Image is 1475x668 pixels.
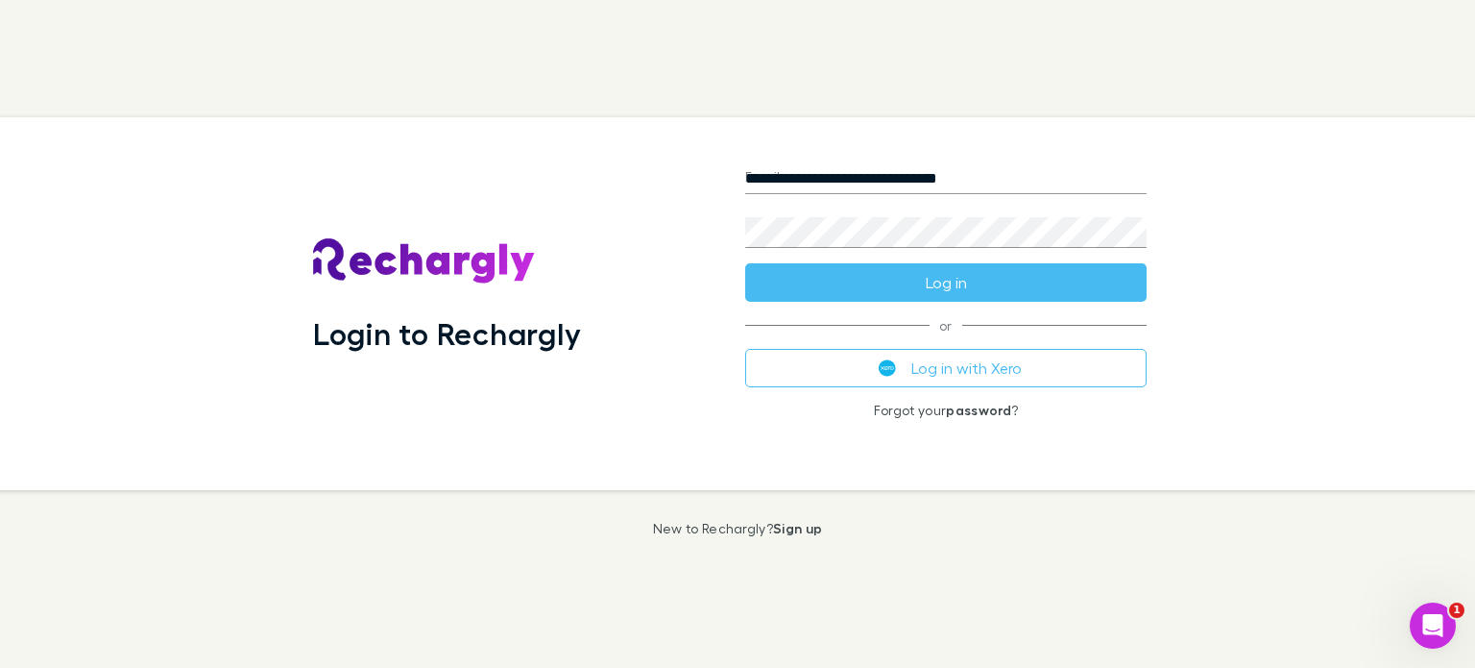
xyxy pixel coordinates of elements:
span: or [745,325,1147,326]
iframe: Intercom live chat [1410,603,1456,649]
button: Log in with Xero [745,349,1147,387]
button: Log in [745,263,1147,302]
p: Forgot your ? [745,403,1147,418]
a: password [946,402,1011,418]
a: Sign up [773,520,822,536]
img: Rechargly's Logo [313,238,536,285]
span: 1 [1449,603,1464,618]
img: Xero's logo [879,359,896,377]
h1: Login to Rechargly [313,315,581,352]
p: New to Rechargly? [653,521,823,536]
